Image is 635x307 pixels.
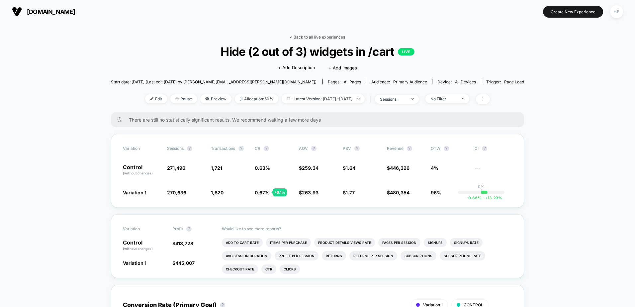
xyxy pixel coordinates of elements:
span: 270,636 [167,190,186,195]
li: Returns Per Session [349,251,397,260]
p: | [481,189,482,194]
span: There are still no statistically significant results. We recommend waiting a few more days [129,117,511,123]
span: 1,820 [211,190,224,195]
span: + Add Images [328,65,357,70]
span: 271,496 [167,165,185,171]
span: all pages [344,79,361,84]
span: Variation 1 [123,190,146,195]
span: Edit [145,94,167,103]
img: end [411,98,414,100]
span: Start date: [DATE] (Last edit [DATE] by [PERSON_NAME][EMAIL_ADDRESS][PERSON_NAME][DOMAIN_NAME]) [111,79,317,84]
span: all devices [455,79,476,84]
span: AOV [299,146,308,151]
span: Device: [432,79,481,84]
li: Product Details Views Rate [314,238,375,247]
span: Preview [200,94,231,103]
li: Avg Session Duration [222,251,271,260]
span: --- [475,166,512,176]
div: Trigger: [486,79,524,84]
span: CR [255,146,260,151]
p: 0% [478,184,485,189]
p: Control [123,240,166,251]
span: 263.93 [302,190,318,195]
div: sessions [380,97,407,102]
img: edit [150,97,153,100]
span: 480,354 [390,190,409,195]
li: Returns [322,251,346,260]
img: calendar [287,97,290,100]
span: OTW [431,146,467,151]
span: (without changes) [123,247,153,251]
div: Audience: [371,79,427,84]
span: [DOMAIN_NAME] [27,8,75,15]
button: HE [608,5,625,19]
span: Page Load [504,79,524,84]
div: HE [610,5,623,18]
button: ? [187,146,192,151]
span: 446,326 [390,165,409,171]
button: ? [482,146,487,151]
span: PSV [343,146,351,151]
p: Would like to see more reports? [222,226,512,231]
span: Variation [123,226,159,232]
span: $ [387,165,409,171]
span: Allocation: 50% [235,94,278,103]
span: $ [299,190,318,195]
span: 1,721 [211,165,222,171]
p: LIVE [398,48,414,55]
a: < Back to all live experiences [290,35,345,40]
button: Create New Experience [543,6,603,18]
li: Signups Rate [450,238,483,247]
span: 413,728 [175,241,193,246]
span: $ [299,165,318,171]
span: Variation [123,146,159,151]
li: Pages Per Session [378,238,420,247]
button: ? [186,226,192,232]
img: Visually logo [12,7,22,17]
span: $ [387,190,409,195]
span: Sessions [167,146,184,151]
li: Clicks [280,264,300,274]
img: rebalance [240,97,242,101]
li: Signups [424,238,447,247]
li: Checkout Rate [222,264,258,274]
span: + [485,195,488,200]
span: Primary Audience [393,79,427,84]
span: 13.29 % [482,195,502,200]
span: $ [343,165,355,171]
li: Profit Per Session [275,251,318,260]
span: Latest Version: [DATE] - [DATE] [282,94,365,103]
div: + 6.1 % [273,188,287,196]
span: Hide (2 out of 3) widgets in /cart [132,45,503,58]
button: ? [264,146,269,151]
span: $ [343,190,355,195]
button: ? [311,146,317,151]
span: 1.77 [346,190,355,195]
img: end [175,97,179,100]
span: -0.66 % [466,195,482,200]
li: Subscriptions Rate [440,251,485,260]
li: Items Per Purchase [266,238,311,247]
span: Variation 1 [123,260,146,266]
span: 0.67 % [255,190,270,195]
span: $ [172,260,195,266]
span: Profit [172,226,183,231]
li: Ctr [261,264,276,274]
span: 96% [431,190,441,195]
span: $ [172,241,193,246]
span: Transactions [211,146,235,151]
span: 259.34 [302,165,318,171]
p: Control [123,164,160,176]
span: Pause [170,94,197,103]
div: Pages: [328,79,361,84]
img: end [357,98,360,99]
button: ? [444,146,449,151]
div: No Filter [430,96,457,101]
span: | [368,94,375,104]
span: 0.63 % [255,165,270,171]
span: + Add Description [278,64,315,71]
span: CI [475,146,511,151]
li: Add To Cart Rate [222,238,263,247]
span: (without changes) [123,171,153,175]
button: ? [354,146,360,151]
